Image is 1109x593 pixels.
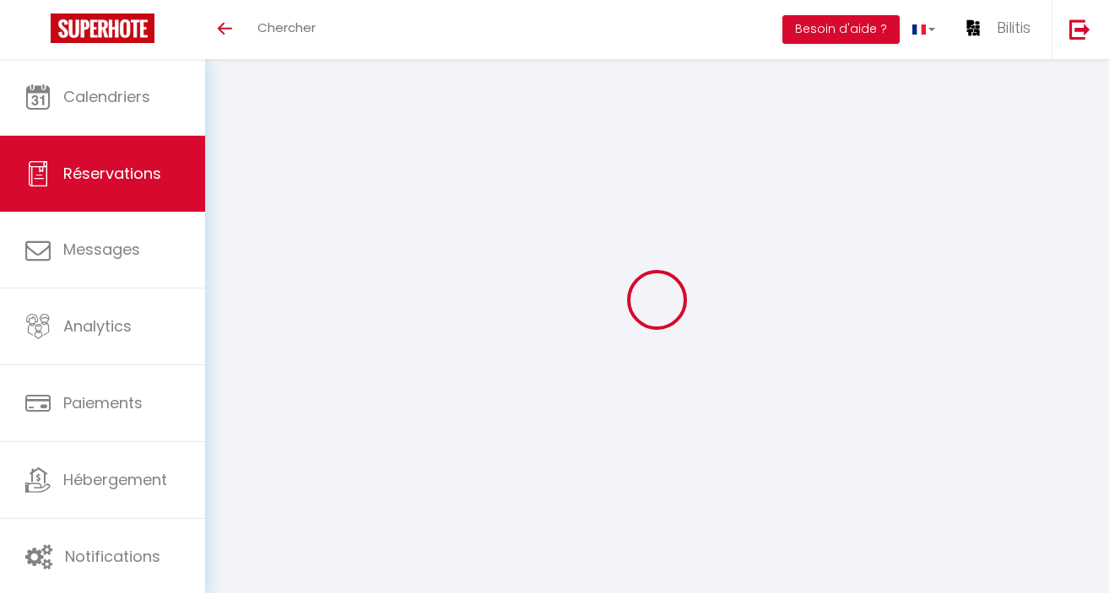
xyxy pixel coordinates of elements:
button: Besoin d'aide ? [782,15,900,44]
img: logout [1069,19,1090,40]
span: Calendriers [63,86,150,107]
span: Paiements [63,392,143,413]
span: Notifications [65,546,160,567]
span: Hébergement [63,469,167,490]
span: Messages [63,239,140,260]
img: ... [960,15,986,40]
span: Analytics [63,315,132,337]
span: Réservations [63,163,161,184]
span: Bilitis [997,17,1031,38]
span: Chercher [257,19,316,36]
img: Super Booking [51,13,154,43]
